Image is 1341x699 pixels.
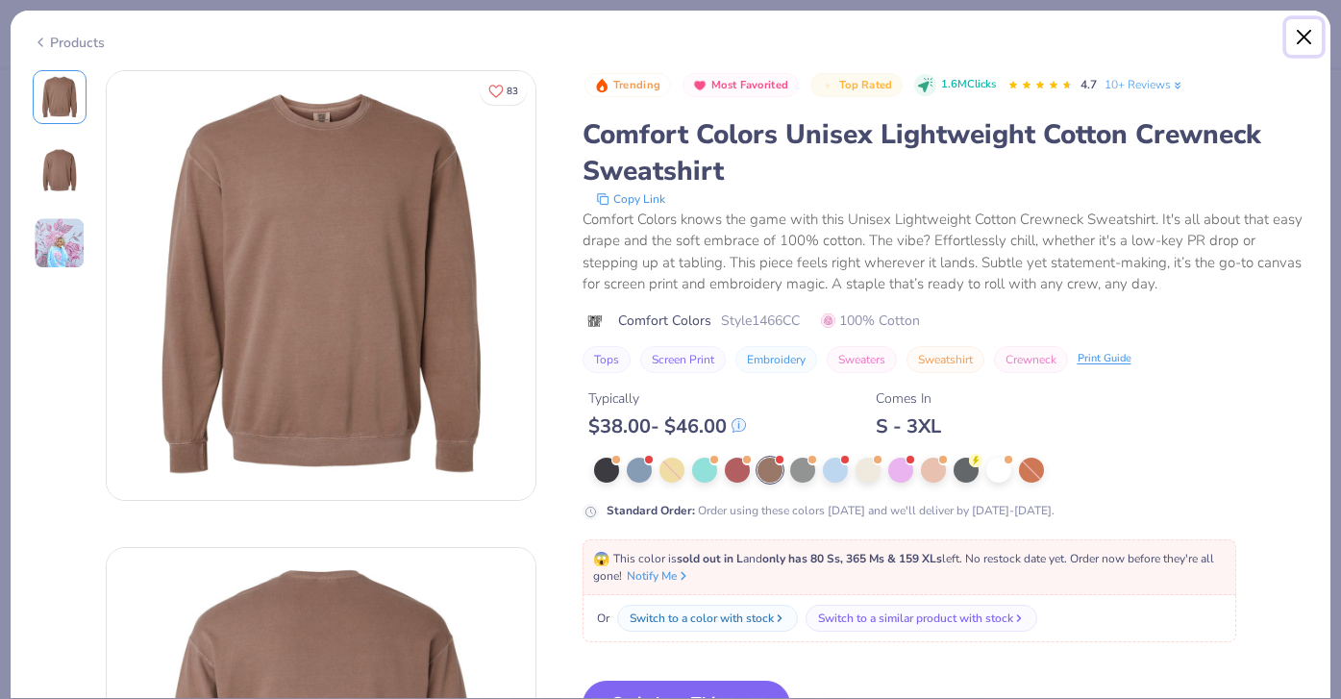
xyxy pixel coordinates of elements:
button: Sweaters [827,346,897,373]
span: 😱 [593,550,609,568]
button: Badge Button [683,73,799,98]
img: Back [37,147,83,193]
button: Badge Button [584,73,671,98]
div: Comes In [876,388,941,409]
img: Front [37,74,83,120]
div: 4.7 Stars [1007,70,1073,101]
div: Switch to a similar product with stock [818,610,1013,627]
button: copy to clipboard [590,189,671,209]
div: Typically [588,388,746,409]
button: Notify Me [627,567,690,585]
button: Switch to a similar product with stock [806,605,1037,632]
button: Switch to a color with stock [617,605,798,632]
span: Trending [613,80,660,90]
img: User generated content [34,217,86,269]
button: Sweatshirt [906,346,984,373]
button: Tops [583,346,631,373]
div: S - 3XL [876,414,941,438]
div: Switch to a color with stock [630,610,774,627]
strong: only has 80 Ss, 365 Ms & 159 XLs [762,551,942,566]
strong: sold out in L [677,551,743,566]
span: Or [593,610,609,627]
img: Top Rated sort [820,78,835,93]
span: This color is and left. No restock date yet. Order now before they're all gone! [593,551,1214,584]
span: Top Rated [839,80,893,90]
a: 10+ Reviews [1105,76,1184,93]
img: Front [107,71,535,500]
span: Most Favorited [711,80,788,90]
img: brand logo [583,313,608,329]
div: $ 38.00 - $ 46.00 [588,414,746,438]
span: 83 [507,87,518,96]
img: Trending sort [594,78,609,93]
strong: Standard Order : [607,503,695,518]
button: Crewneck [994,346,1068,373]
div: Comfort Colors Unisex Lightweight Cotton Crewneck Sweatshirt [583,116,1309,189]
div: Comfort Colors knows the game with this Unisex Lightweight Cotton Crewneck Sweatshirt. It's all a... [583,209,1309,295]
button: Badge Button [810,73,903,98]
div: Print Guide [1078,351,1131,367]
button: Embroidery [735,346,817,373]
button: Close [1286,19,1323,56]
button: Like [480,77,527,105]
span: 1.6M Clicks [941,77,996,93]
div: Order using these colors [DATE] and we'll deliver by [DATE]-[DATE]. [607,502,1055,519]
span: Comfort Colors [618,311,711,331]
button: Screen Print [640,346,726,373]
span: Style 1466CC [721,311,800,331]
span: 100% Cotton [821,311,920,331]
div: Products [33,33,105,53]
span: 4.7 [1080,77,1097,92]
img: Most Favorited sort [692,78,708,93]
